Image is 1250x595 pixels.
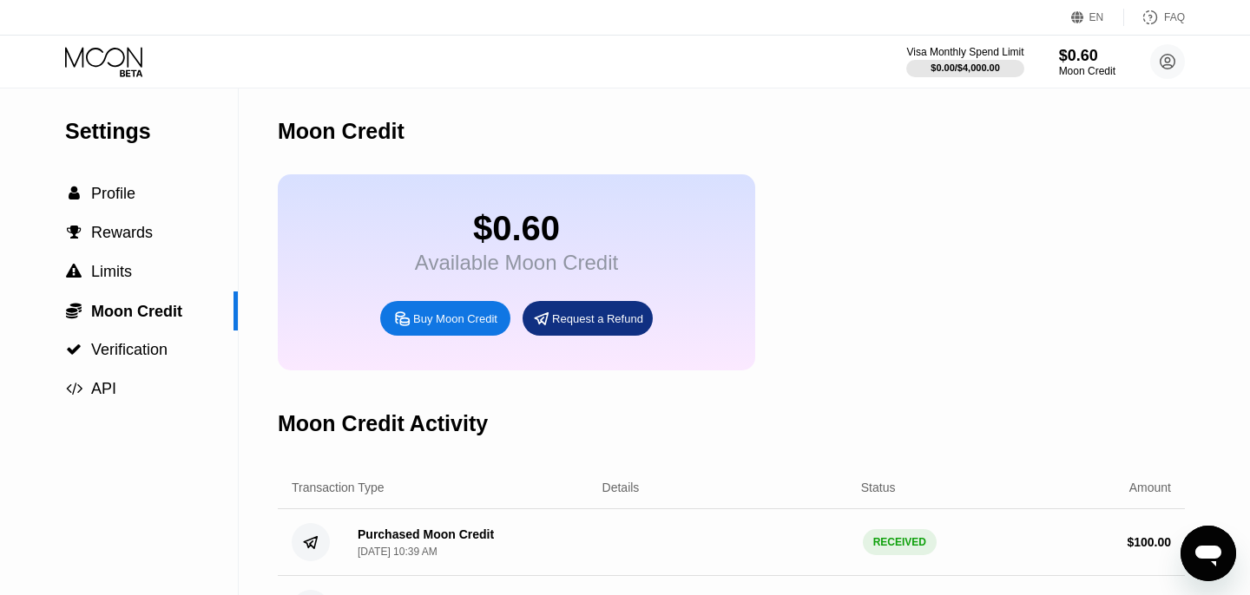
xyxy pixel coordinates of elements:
[278,119,405,144] div: Moon Credit
[66,381,82,396] span: 
[66,302,82,319] span: 
[413,311,497,326] div: Buy Moon Credit
[906,46,1023,77] div: Visa Monthly Spend Limit$0.00/$4,000.00
[380,301,510,336] div: Buy Moon Credit
[66,264,82,279] span: 
[91,303,182,320] span: Moon Credit
[91,185,135,202] span: Profile
[1127,535,1171,549] div: $ 100.00
[65,342,82,357] div: 
[1181,526,1236,581] iframe: Button to launch messaging window
[931,62,1000,73] div: $0.00 / $4,000.00
[278,411,488,436] div: Moon Credit Activity
[358,527,494,541] div: Purchased Moon Credit
[91,380,116,397] span: API
[65,186,82,201] div: 
[415,209,618,248] div: $0.60
[69,186,80,201] span: 
[523,301,653,336] div: Request a Refund
[91,224,153,241] span: Rewards
[552,311,643,326] div: Request a Refund
[1059,65,1115,77] div: Moon Credit
[906,46,1023,58] div: Visa Monthly Spend Limit
[415,251,618,275] div: Available Moon Credit
[65,119,238,144] div: Settings
[1059,47,1115,77] div: $0.60Moon Credit
[1124,9,1185,26] div: FAQ
[602,481,640,494] div: Details
[65,225,82,240] div: 
[863,529,937,555] div: RECEIVED
[91,341,168,358] span: Verification
[861,481,896,494] div: Status
[65,264,82,279] div: 
[1059,47,1115,65] div: $0.60
[1089,11,1104,23] div: EN
[1129,481,1171,494] div: Amount
[66,342,82,357] span: 
[1071,9,1124,26] div: EN
[65,302,82,319] div: 
[1164,11,1185,23] div: FAQ
[67,225,82,240] span: 
[358,546,437,558] div: [DATE] 10:39 AM
[65,381,82,396] div: 
[91,263,132,280] span: Limits
[292,481,385,494] div: Transaction Type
